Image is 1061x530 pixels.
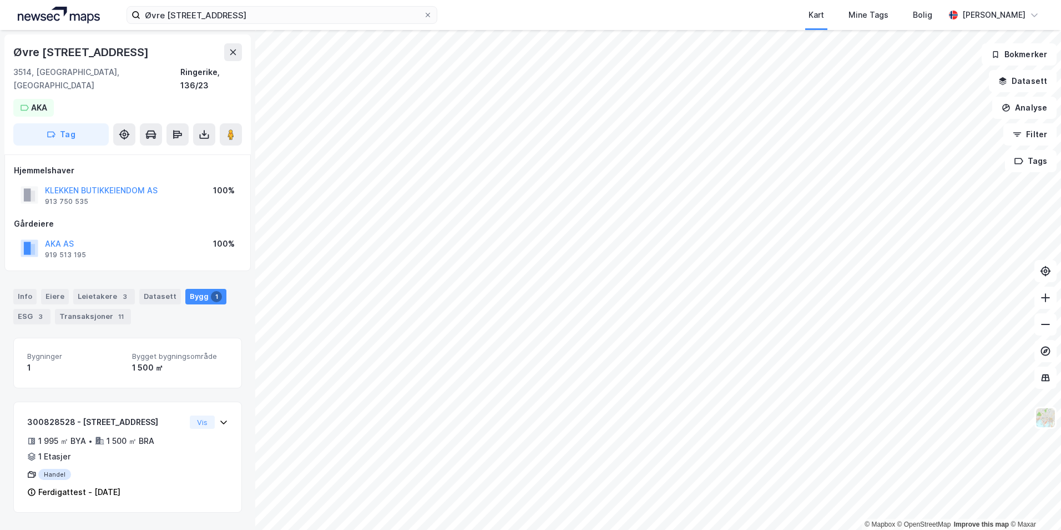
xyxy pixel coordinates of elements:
[1006,477,1061,530] iframe: Chat Widget
[865,521,895,528] a: Mapbox
[989,70,1057,92] button: Datasett
[132,352,228,361] span: Bygget bygningsområde
[38,434,86,448] div: 1 995 ㎡ BYA
[982,43,1057,66] button: Bokmerker
[954,521,1009,528] a: Improve this map
[962,8,1025,22] div: [PERSON_NAME]
[913,8,932,22] div: Bolig
[27,416,185,429] div: 300828528 - [STREET_ADDRESS]
[13,289,37,304] div: Info
[132,361,228,374] div: 1 500 ㎡
[73,289,135,304] div: Leietakere
[809,8,824,22] div: Kart
[27,352,123,361] span: Bygninger
[1006,477,1061,530] div: Kontrollprogram for chat
[211,291,222,302] div: 1
[119,291,130,302] div: 3
[38,450,70,463] div: 1 Etasjer
[848,8,888,22] div: Mine Tags
[213,237,235,251] div: 100%
[1003,123,1057,146] button: Filter
[13,123,109,146] button: Tag
[18,7,100,23] img: logo.a4113a55bc3d86da70a041830d287a7e.svg
[180,66,242,92] div: Ringerike, 136/23
[992,97,1057,119] button: Analyse
[14,217,241,231] div: Gårdeiere
[88,437,93,446] div: •
[140,7,423,23] input: Søk på adresse, matrikkel, gårdeiere, leietakere eller personer
[45,197,88,206] div: 913 750 535
[115,311,127,322] div: 11
[190,416,215,429] button: Vis
[1035,407,1056,428] img: Z
[1005,150,1057,172] button: Tags
[185,289,226,304] div: Bygg
[41,289,69,304] div: Eiere
[213,184,235,197] div: 100%
[27,361,123,374] div: 1
[107,434,154,448] div: 1 500 ㎡ BRA
[31,101,47,114] div: AKA
[55,309,131,324] div: Transaksjoner
[13,43,151,61] div: Øvre [STREET_ADDRESS]
[35,311,46,322] div: 3
[13,309,50,324] div: ESG
[38,486,120,499] div: Ferdigattest - [DATE]
[45,251,86,259] div: 919 513 195
[139,289,181,304] div: Datasett
[13,66,180,92] div: 3514, [GEOGRAPHIC_DATA], [GEOGRAPHIC_DATA]
[897,521,951,528] a: OpenStreetMap
[14,164,241,177] div: Hjemmelshaver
